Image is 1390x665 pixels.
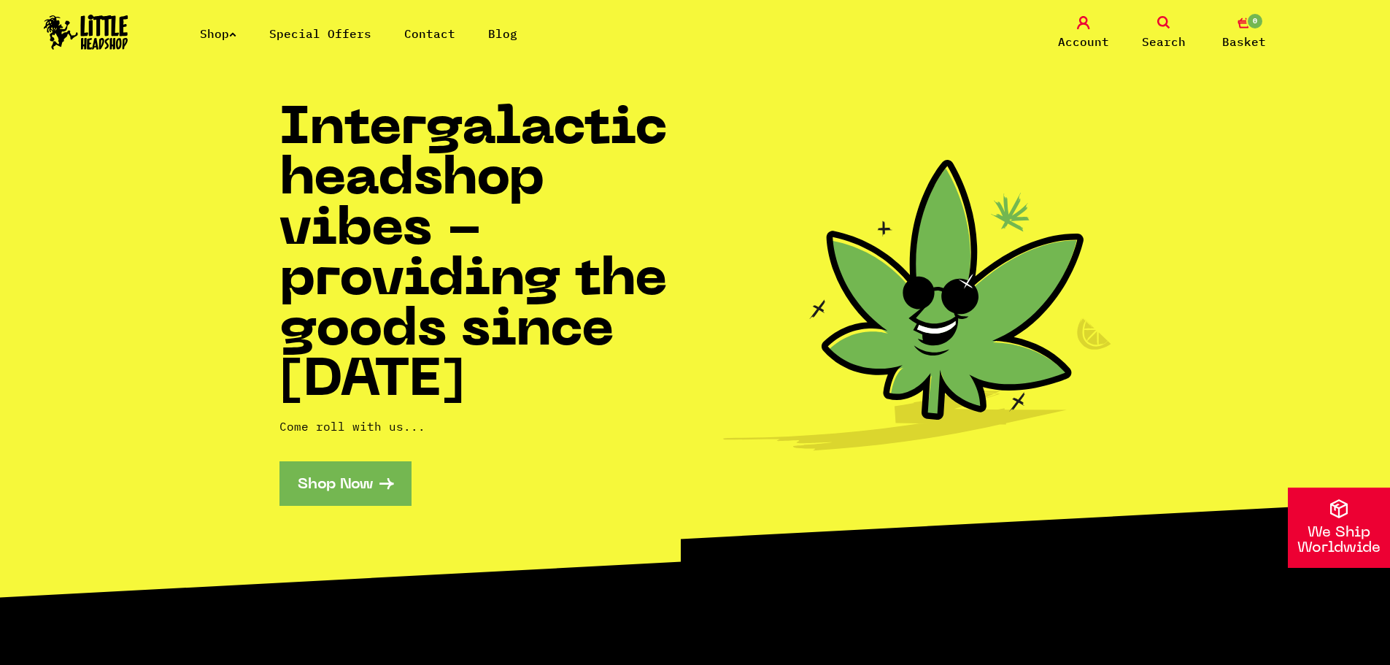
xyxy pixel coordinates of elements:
[1222,33,1266,50] span: Basket
[279,461,412,506] a: Shop Now
[1246,12,1264,30] span: 0
[1058,33,1109,50] span: Account
[269,26,371,41] a: Special Offers
[1208,16,1281,50] a: 0 Basket
[404,26,455,41] a: Contact
[44,15,128,50] img: Little Head Shop Logo
[200,26,236,41] a: Shop
[488,26,517,41] a: Blog
[279,418,695,435] p: Come roll with us...
[279,105,695,407] h1: Intergalactic headshop vibes - providing the goods since [DATE]
[1127,16,1200,50] a: Search
[1142,33,1186,50] span: Search
[1288,526,1390,556] p: We Ship Worldwide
